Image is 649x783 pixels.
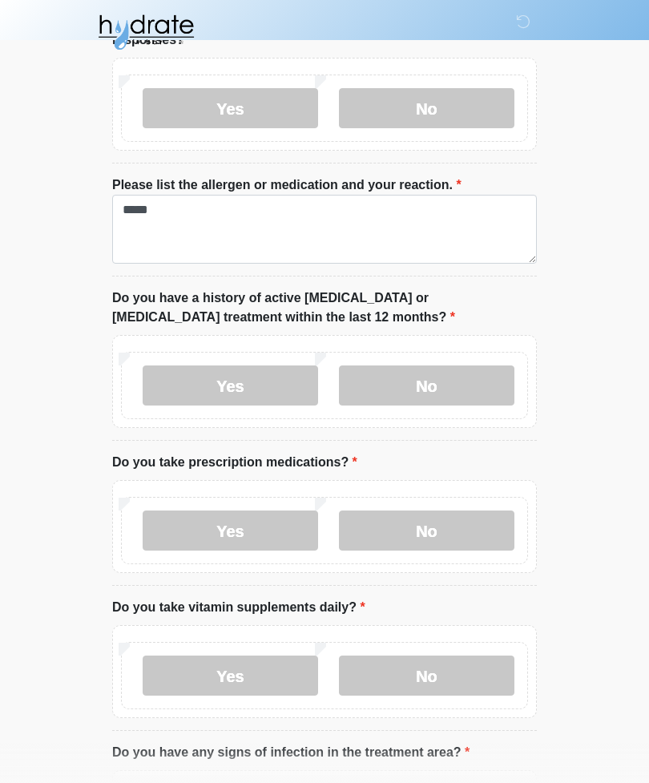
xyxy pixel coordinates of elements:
[112,453,357,472] label: Do you take prescription medications?
[143,365,318,406] label: Yes
[339,511,514,551] label: No
[143,511,318,551] label: Yes
[112,598,365,617] label: Do you take vitamin supplements daily?
[339,88,514,128] label: No
[143,88,318,128] label: Yes
[112,743,470,762] label: Do you have any signs of infection in the treatment area?
[112,289,537,327] label: Do you have a history of active [MEDICAL_DATA] or [MEDICAL_DATA] treatment within the last 12 mon...
[112,176,462,195] label: Please list the allergen or medication and your reaction.
[339,656,514,696] label: No
[339,365,514,406] label: No
[143,656,318,696] label: Yes
[96,12,196,52] img: Hydrate IV Bar - Fort Collins Logo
